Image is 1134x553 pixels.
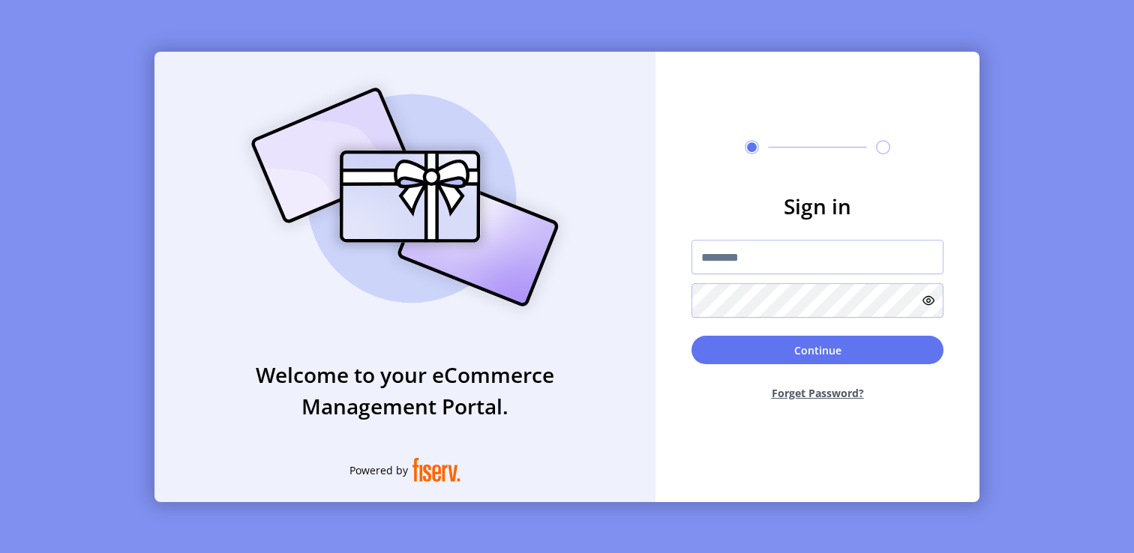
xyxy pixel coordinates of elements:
[691,336,943,364] button: Continue
[691,373,943,413] button: Forget Password?
[154,359,655,422] h3: Welcome to your eCommerce Management Portal.
[349,462,408,478] span: Powered by
[229,71,581,323] img: card_Illustration.svg
[691,190,943,222] h3: Sign in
